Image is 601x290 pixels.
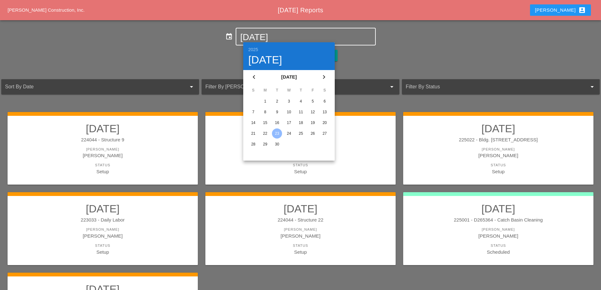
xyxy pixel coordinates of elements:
[410,227,587,232] div: [PERSON_NAME]
[248,54,330,65] div: [DATE]
[260,107,270,117] div: 8
[410,163,587,168] div: Status
[248,107,258,117] button: 7
[14,152,191,159] div: [PERSON_NAME]
[308,128,318,139] button: 26
[284,118,294,128] button: 17
[284,96,294,106] button: 3
[272,96,282,106] button: 2
[410,216,587,224] div: 225001 - D265364 - Catch Basin Cleaning
[307,85,319,96] th: F
[410,243,587,248] div: Status
[410,168,587,175] div: Setup
[212,122,389,135] h2: [DATE]
[14,168,191,175] div: Setup
[296,118,306,128] button: 18
[188,83,195,91] i: arrow_drop_down
[308,118,318,128] button: 19
[308,107,318,117] button: 12
[296,128,306,139] button: 25
[320,128,330,139] button: 27
[248,47,330,52] div: 2025
[284,128,294,139] button: 24
[530,4,591,16] button: [PERSON_NAME]
[14,202,191,255] a: [DATE]223033 - Daily Labor[PERSON_NAME][PERSON_NAME]StatusSetup
[272,128,282,139] button: 23
[284,107,294,117] div: 10
[295,85,307,96] th: T
[410,202,587,255] a: [DATE]225001 - D265364 - Catch Basin Cleaning[PERSON_NAME][PERSON_NAME]StatusScheduled
[212,147,389,152] div: [PERSON_NAME]
[260,85,271,96] th: M
[14,227,191,232] div: [PERSON_NAME]
[212,232,389,240] div: [PERSON_NAME]
[279,71,299,83] button: [DATE]
[212,216,389,224] div: 224044 - Structure 22
[260,128,270,139] button: 22
[278,7,323,14] span: [DATE] Reports
[212,202,389,215] h2: [DATE]
[410,248,587,256] div: Scheduled
[319,85,330,96] th: S
[272,118,282,128] button: 16
[320,118,330,128] button: 20
[14,163,191,168] div: Status
[410,122,587,175] a: [DATE]225022 - Bldg. [STREET_ADDRESS][PERSON_NAME][PERSON_NAME]StatusSetup
[308,96,318,106] button: 5
[272,107,282,117] button: 9
[535,6,586,14] div: [PERSON_NAME]
[8,7,85,13] a: [PERSON_NAME] Construction, Inc.
[410,147,587,152] div: [PERSON_NAME]
[14,202,191,215] h2: [DATE]
[212,168,389,175] div: Setup
[296,96,306,106] div: 4
[410,136,587,144] div: 225022 - Bldg. [STREET_ADDRESS]
[14,232,191,240] div: [PERSON_NAME]
[296,107,306,117] button: 11
[14,248,191,256] div: Setup
[410,122,587,135] h2: [DATE]
[212,243,389,248] div: Status
[271,85,283,96] th: T
[14,136,191,144] div: 224044 - Structure 9
[14,216,191,224] div: 223033 - Daily Labor
[212,122,389,175] a: [DATE]225011 - NYD 1363_Repair[PERSON_NAME][PERSON_NAME]StatusSetup
[410,152,587,159] div: [PERSON_NAME]
[260,96,270,106] button: 1
[260,139,270,149] button: 29
[212,136,389,144] div: 225011 - NYD 1363_Repair
[388,83,396,91] i: arrow_drop_down
[320,73,328,81] i: chevron_right
[14,122,191,175] a: [DATE]224044 - Structure 9[PERSON_NAME][PERSON_NAME]StatusSetup
[272,139,282,149] button: 30
[260,118,270,128] button: 15
[248,139,258,149] button: 28
[250,73,258,81] i: chevron_left
[578,6,586,14] i: account_box
[212,163,389,168] div: Status
[14,243,191,248] div: Status
[212,248,389,256] div: Setup
[320,107,330,117] button: 13
[212,227,389,232] div: [PERSON_NAME]
[248,118,258,128] button: 14
[248,128,258,139] button: 21
[410,202,587,215] h2: [DATE]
